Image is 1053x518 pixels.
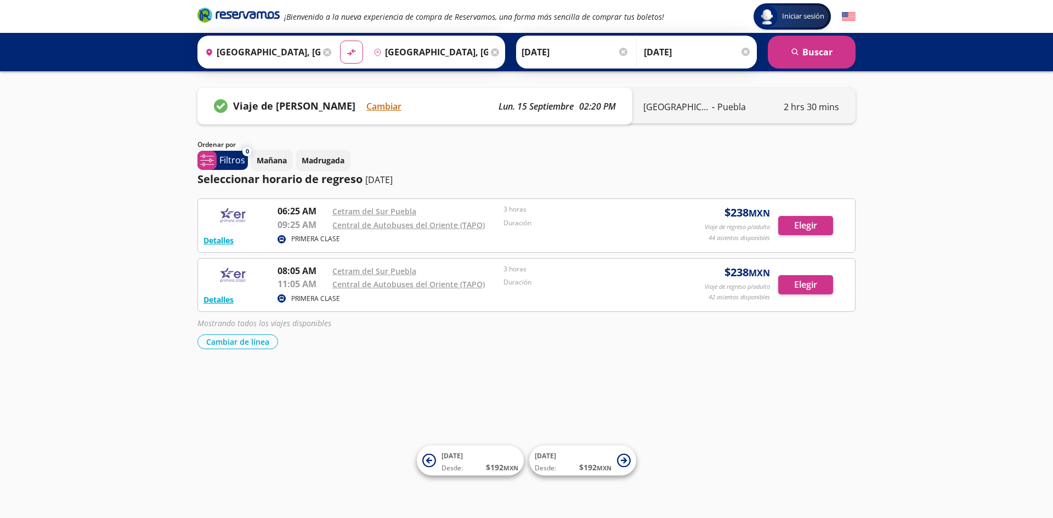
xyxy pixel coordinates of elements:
p: Madrugada [302,155,344,166]
p: 06:25 AM [278,204,327,218]
p: Duración [503,218,669,228]
span: $ 238 [724,204,770,221]
p: 08:05 AM [278,264,327,277]
span: [DATE] [535,451,556,460]
span: $ 192 [579,462,612,473]
p: 3 horas [503,264,669,274]
button: Elegir [778,275,833,294]
small: MXN [749,207,770,219]
p: 09:25 AM [278,218,327,231]
button: Madrugada [296,150,350,171]
p: Puebla [717,100,746,113]
input: Opcional [644,38,751,66]
span: Desde: [535,463,556,473]
p: Filtros [219,153,245,167]
small: MXN [503,464,518,472]
p: 02:20 PM [579,100,616,113]
a: Central de Autobuses del Oriente (TAPO) [332,220,485,230]
span: 0 [246,147,249,156]
a: Cetram del Sur Puebla [332,266,416,276]
img: RESERVAMOS [203,204,264,226]
p: Viaje de regreso p/adulto [705,282,770,292]
small: MXN [749,267,770,279]
p: 42 asientos disponibles [709,293,770,302]
button: Mañana [251,150,293,171]
button: Detalles [203,294,234,305]
button: English [842,10,856,24]
button: Cambiar de línea [197,334,278,349]
img: RESERVAMOS [203,264,264,286]
small: MXN [597,464,612,472]
a: Brand Logo [197,7,280,26]
input: Buscar Destino [369,38,489,66]
p: Mañana [257,155,287,166]
input: Elegir Fecha [522,38,629,66]
p: Viaje de regreso p/adulto [705,223,770,232]
span: [DATE] [441,451,463,460]
i: Brand Logo [197,7,280,23]
p: [DATE] [365,173,393,186]
p: 3 horas [503,204,669,214]
p: Duración [503,277,669,287]
a: Cetram del Sur Puebla [332,206,416,217]
p: lun. 15 septiembre [499,100,574,113]
button: [DATE]Desde:$192MXN [417,446,524,476]
p: Seleccionar horario de regreso [197,171,363,187]
a: Central de Autobuses del Oriente (TAPO) [332,279,485,289]
em: ¡Bienvenido a la nueva experiencia de compra de Reservamos, una forma más sencilla de comprar tus... [284,12,664,22]
span: $ 192 [486,462,518,473]
span: Desde: [441,463,463,473]
button: Elegir [778,216,833,235]
p: [GEOGRAPHIC_DATA] [643,100,709,113]
p: 44 asientos disponibles [709,234,770,243]
p: 11:05 AM [278,277,327,291]
em: Mostrando todos los viajes disponibles [197,318,331,328]
p: PRIMERA CLASE [291,294,340,304]
p: Viaje de [PERSON_NAME] [233,99,355,113]
button: 0Filtros [197,151,248,170]
button: [DATE]Desde:$192MXN [529,446,636,476]
span: Iniciar sesión [778,11,829,22]
input: Buscar Origen [201,38,320,66]
button: Cambiar [366,100,401,113]
div: - [643,100,746,113]
button: Detalles [203,235,234,246]
button: Buscar [768,36,856,69]
span: $ 238 [724,264,770,281]
p: PRIMERA CLASE [291,234,340,244]
p: 2 hrs 30 mins [784,100,839,113]
p: Ordenar por [197,140,236,150]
